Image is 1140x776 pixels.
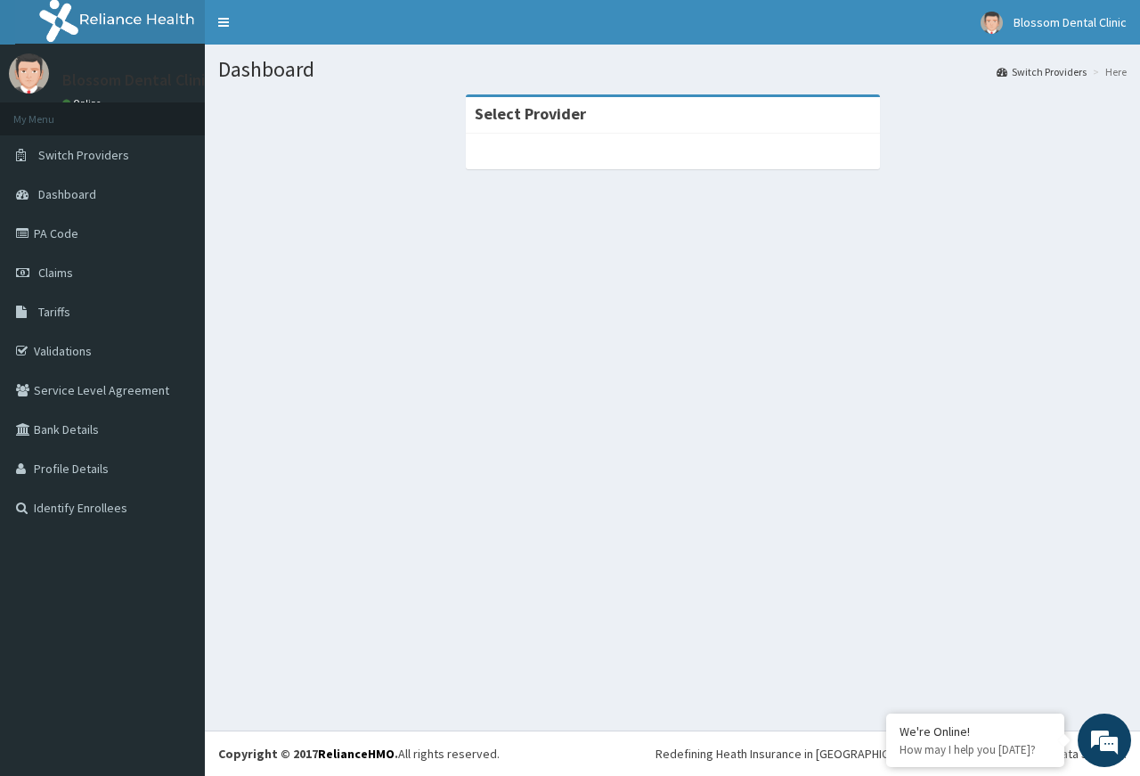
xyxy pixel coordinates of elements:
[1088,64,1127,79] li: Here
[205,731,1140,776] footer: All rights reserved.
[475,103,586,124] strong: Select Provider
[981,12,1003,34] img: User Image
[38,147,129,163] span: Switch Providers
[218,58,1127,81] h1: Dashboard
[655,745,1127,763] div: Redefining Heath Insurance in [GEOGRAPHIC_DATA] using Telemedicine and Data Science!
[1014,14,1127,30] span: Blossom Dental Clinic
[62,72,213,88] p: Blossom Dental Clinic
[9,53,49,94] img: User Image
[62,97,105,110] a: Online
[900,723,1051,739] div: We're Online!
[38,186,96,202] span: Dashboard
[318,746,395,762] a: RelianceHMO
[38,265,73,281] span: Claims
[997,64,1087,79] a: Switch Providers
[38,304,70,320] span: Tariffs
[900,742,1051,757] p: How may I help you today?
[218,746,398,762] strong: Copyright © 2017 .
